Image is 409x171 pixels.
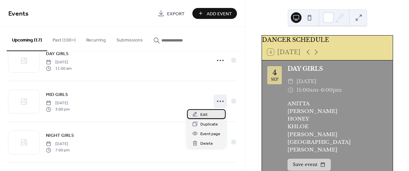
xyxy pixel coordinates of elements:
button: Save event [288,159,331,171]
button: Submissions [111,27,148,50]
span: [DATE] [46,141,70,147]
a: NIGHT GIRLS [46,131,74,139]
span: - [318,86,321,94]
span: 6:00pm [321,86,342,94]
div: ​ [288,86,294,94]
a: Export [153,8,190,19]
span: 11:00 am [46,65,72,71]
span: 3:00 pm [46,106,70,112]
span: 7:00 pm [46,147,70,153]
div: ​ [288,77,294,86]
a: DAY GIRLS [46,50,69,57]
span: Event page [200,130,220,137]
div: 4 [273,69,277,76]
span: [DATE] [297,77,316,86]
button: Add Event [192,8,237,19]
span: Events [8,7,29,20]
span: [DATE] [46,100,70,106]
div: Sep [271,78,279,81]
a: MID GIRLS [46,91,68,98]
div: ANITTA [PERSON_NAME] HONEY KHLOE [PERSON_NAME] [GEOGRAPHIC_DATA] [PERSON_NAME] [288,100,387,153]
span: 11:00am [297,86,318,94]
button: Recurring [81,27,111,50]
button: Upcoming (17) [7,27,47,51]
span: DAY GIRLS [46,50,69,57]
span: Duplicate [200,121,218,128]
div: DAY GIRLS [288,64,387,73]
span: Export [167,10,185,17]
div: DANCER SCHEDULE [262,36,393,44]
span: Add Event [207,10,232,17]
span: [DATE] [46,59,72,65]
span: Edit [200,111,208,118]
button: Past (100+) [47,27,81,50]
span: Delete [200,140,213,147]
